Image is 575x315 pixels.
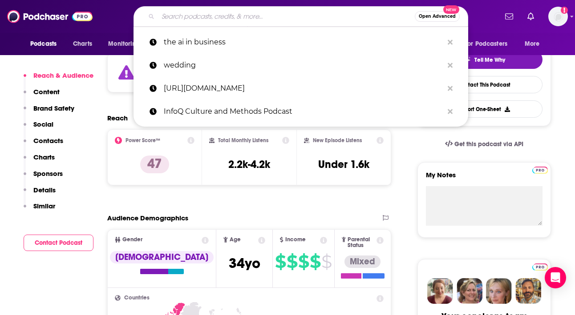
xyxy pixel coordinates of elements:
div: Search podcasts, credits, & more... [134,6,468,27]
span: $ [321,255,332,269]
div: [DEMOGRAPHIC_DATA] [110,251,214,263]
div: Open Intercom Messenger [545,267,566,288]
span: Podcasts [30,38,57,50]
a: the ai in business [134,31,468,54]
img: Podchaser Pro [532,263,548,271]
p: https://www.infoq.com/culture-methods/podcasts/ [164,77,443,100]
button: Show profile menu [548,7,568,26]
label: My Notes [426,171,543,186]
h2: Total Monthly Listens [218,137,268,144]
p: Similar [33,202,55,210]
span: Gender [122,237,142,243]
a: Show notifications dropdown [502,9,517,24]
button: open menu [102,36,151,52]
button: Contacts [24,136,63,153]
section: Click to expand status details [107,53,391,92]
p: Contacts [33,136,63,145]
a: Get this podcast via API [438,133,530,155]
h2: Audience Demographics [107,214,188,222]
span: Open Advanced [419,14,456,19]
span: $ [298,255,309,269]
span: Get this podcast via API [454,140,523,148]
button: tell me why sparkleTell Me Why [426,50,543,69]
h3: Under 1.6k [318,158,369,171]
span: Income [285,237,306,243]
button: Details [24,186,56,202]
span: Charts [73,38,92,50]
a: InfoQ Culture and Methods Podcast [134,100,468,123]
p: Details [33,186,56,194]
button: Charts [24,153,55,169]
button: Content [24,88,60,104]
a: Charts [67,36,97,52]
span: 34 yo [229,255,260,272]
h2: Power Score™ [126,137,160,144]
span: Logged in as Marketing09 [548,7,568,26]
h2: New Episode Listens [313,137,362,144]
span: $ [310,255,320,269]
button: open menu [24,36,68,52]
h3: 2.2k-4.2k [228,158,270,171]
a: [URL][DOMAIN_NAME] [134,77,468,100]
span: Countries [124,295,150,301]
p: Social [33,120,53,128]
p: Content [33,88,60,96]
button: Brand Safety [24,104,74,120]
button: Social [24,120,53,136]
span: Tell Me Why [474,56,505,64]
button: open menu [518,36,551,52]
button: Similar [24,202,55,218]
p: wedding [164,54,443,77]
img: Sydney Profile [427,278,453,304]
h2: Reach [107,114,128,122]
a: Show notifications dropdown [524,9,538,24]
button: Contact Podcast [24,235,93,251]
p: Reach & Audience [33,71,93,80]
div: Mixed [344,255,381,268]
img: Barbara Profile [457,278,482,304]
p: Sponsors [33,169,63,178]
p: Brand Safety [33,104,74,112]
button: Export One-Sheet [426,100,543,118]
img: User Profile [548,7,568,26]
button: Open AdvancedNew [415,11,460,22]
img: Jon Profile [515,278,541,304]
span: Parental Status [348,237,375,248]
img: Jules Profile [486,278,512,304]
p: 47 [140,156,169,173]
p: Charts [33,153,55,161]
span: New [443,5,459,14]
span: For Podcasters [465,38,507,50]
a: Contact This Podcast [426,76,543,93]
svg: Add a profile image [561,7,568,14]
span: $ [287,255,297,269]
p: the ai in business [164,31,443,54]
img: Podchaser - Follow, Share and Rate Podcasts [7,8,93,25]
button: Reach & Audience [24,71,93,88]
a: wedding [134,54,468,77]
p: InfoQ Culture and Methods Podcast [164,100,443,123]
span: More [525,38,540,50]
button: Sponsors [24,169,63,186]
a: Pro website [532,262,548,271]
span: Monitoring [108,38,140,50]
a: Pro website [532,165,548,174]
span: Age [230,237,241,243]
span: $ [275,255,286,269]
button: open menu [459,36,520,52]
img: Podchaser Pro [532,167,548,174]
input: Search podcasts, credits, & more... [158,9,415,24]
